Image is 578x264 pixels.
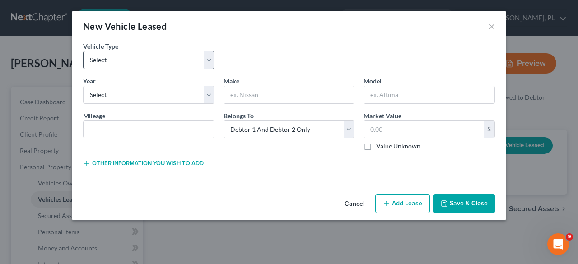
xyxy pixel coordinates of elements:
[484,121,494,138] div: $
[224,112,254,120] span: Belongs To
[364,86,494,103] input: ex. Altima
[376,142,420,151] label: Value Unknown
[83,42,118,50] span: Vehicle Type
[83,77,96,85] span: Year
[337,195,372,213] button: Cancel
[83,111,105,120] label: Mileage
[566,233,573,241] span: 9
[364,77,382,85] span: Model
[84,121,214,138] input: --
[433,194,495,213] button: Save & Close
[489,21,495,32] button: ×
[547,233,569,255] iframe: Intercom live chat
[375,194,430,213] button: Add Lease
[224,86,354,103] input: ex. Nissan
[83,20,167,32] div: New Vehicle Leased
[364,111,401,120] label: Market Value
[83,160,204,167] button: Other information you wish to add
[364,121,484,138] input: 0.00
[224,77,239,85] span: Make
